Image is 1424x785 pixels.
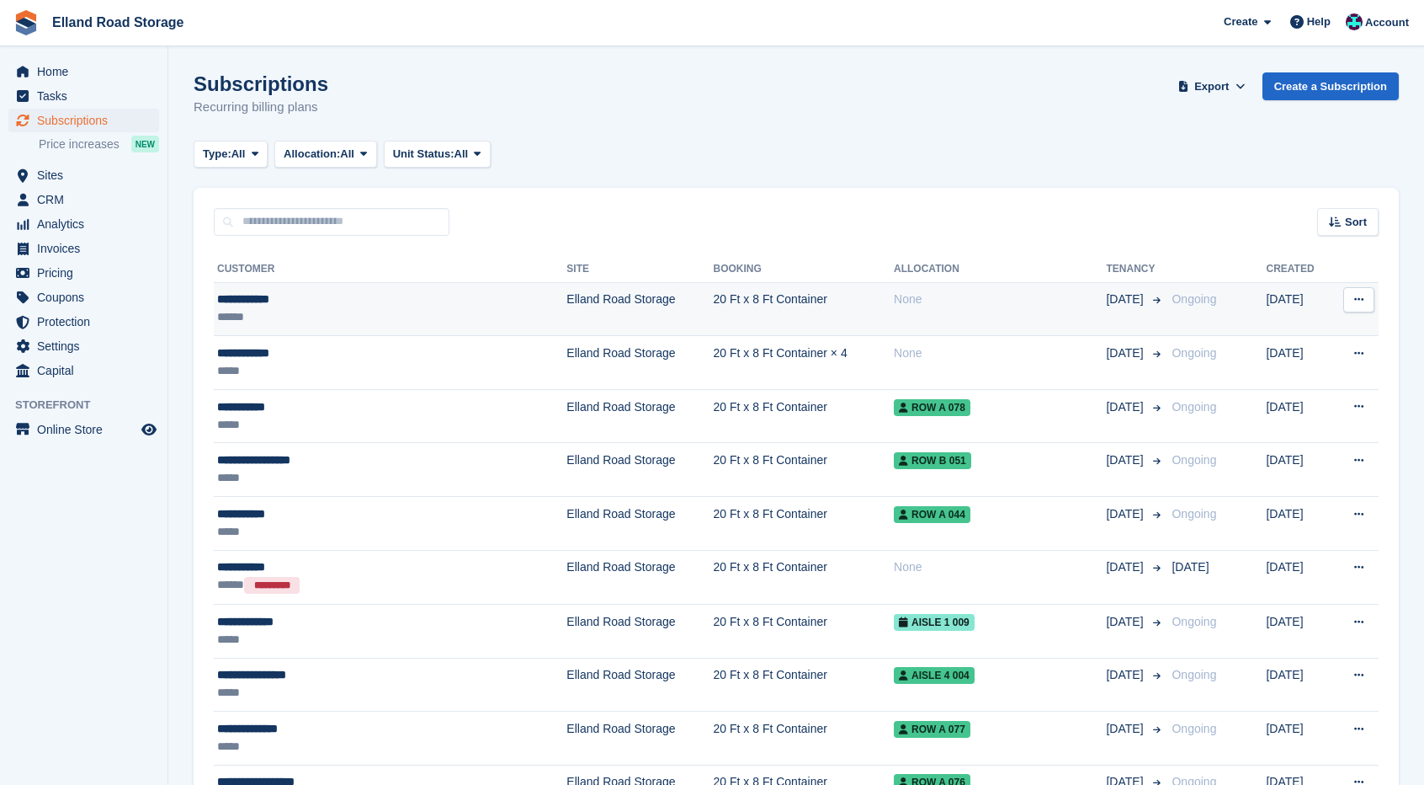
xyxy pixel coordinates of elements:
span: Ongoing [1172,292,1216,306]
span: [DATE] [1106,291,1146,308]
span: [DATE] [1172,560,1209,574]
td: [DATE] [1266,443,1331,497]
span: All [340,146,354,163]
a: menu [8,163,159,187]
td: [DATE] [1266,497,1331,551]
div: None [894,291,1106,308]
td: 20 Ft x 8 Ft Container [714,604,895,658]
td: Elland Road Storage [566,604,713,658]
p: Recurring billing plans [194,98,328,117]
td: [DATE] [1266,658,1331,712]
button: Export [1175,72,1249,100]
span: Sort [1345,214,1367,231]
a: menu [8,334,159,358]
th: Customer [214,256,566,283]
span: Export [1194,78,1229,95]
div: None [894,344,1106,362]
span: [DATE] [1106,666,1146,684]
span: Online Store [37,418,138,441]
span: All [231,146,246,163]
span: Home [37,60,138,83]
td: [DATE] [1266,336,1331,390]
button: Unit Status: All [384,141,491,168]
span: Ongoing [1172,615,1216,628]
span: Help [1307,13,1331,30]
span: CRM [37,188,138,211]
span: [DATE] [1106,558,1146,576]
span: Settings [37,334,138,358]
a: menu [8,212,159,236]
th: Tenancy [1106,256,1165,283]
span: [DATE] [1106,720,1146,738]
td: 20 Ft x 8 Ft Container [714,389,895,443]
td: [DATE] [1266,712,1331,766]
span: Unit Status: [393,146,454,163]
div: None [894,558,1106,576]
span: Price increases [39,136,120,152]
div: NEW [131,136,159,152]
span: AISLE 1 009 [894,614,975,631]
a: menu [8,84,159,108]
td: 20 Ft x 8 Ft Container [714,282,895,336]
th: Created [1266,256,1331,283]
a: menu [8,310,159,334]
td: [DATE] [1266,389,1331,443]
span: Pricing [37,261,138,285]
span: Analytics [37,212,138,236]
img: Scott Hullah [1346,13,1363,30]
td: Elland Road Storage [566,712,713,766]
a: menu [8,60,159,83]
span: Tasks [37,84,138,108]
span: Account [1365,14,1409,31]
span: [DATE] [1106,398,1146,416]
span: [DATE] [1106,613,1146,631]
span: Ongoing [1172,453,1216,467]
img: stora-icon-8386f47178a22dfd0bd8f6a31ec36ba5ce8667c1dd55bd0f319d3a0aa187defe.svg [13,10,39,35]
span: AISLE 4 004 [894,667,975,684]
span: ROW B 051 [894,452,971,469]
span: Create [1224,13,1257,30]
span: Coupons [37,286,138,309]
span: Ongoing [1172,346,1216,360]
td: 20 Ft x 8 Ft Container [714,550,895,604]
td: 20 Ft x 8 Ft Container [714,497,895,551]
a: menu [8,286,159,309]
td: Elland Road Storage [566,389,713,443]
span: ROW A 077 [894,721,970,738]
td: Elland Road Storage [566,550,713,604]
span: Protection [37,310,138,334]
span: [DATE] [1106,451,1146,469]
td: [DATE] [1266,550,1331,604]
td: 20 Ft x 8 Ft Container × 4 [714,336,895,390]
td: 20 Ft x 8 Ft Container [714,712,895,766]
td: Elland Road Storage [566,443,713,497]
button: Allocation: All [274,141,377,168]
td: Elland Road Storage [566,282,713,336]
span: ROW A 078 [894,399,970,416]
a: Price increases NEW [39,135,159,153]
td: [DATE] [1266,282,1331,336]
span: Sites [37,163,138,187]
a: menu [8,418,159,441]
td: 20 Ft x 8 Ft Container [714,443,895,497]
td: 20 Ft x 8 Ft Container [714,658,895,712]
td: Elland Road Storage [566,497,713,551]
span: Type: [203,146,231,163]
button: Type: All [194,141,268,168]
th: Site [566,256,713,283]
a: Create a Subscription [1262,72,1399,100]
td: [DATE] [1266,604,1331,658]
a: menu [8,359,159,382]
span: Allocation: [284,146,340,163]
span: Subscriptions [37,109,138,132]
a: menu [8,261,159,285]
a: Preview store [139,419,159,440]
span: Ongoing [1172,722,1216,735]
td: Elland Road Storage [566,336,713,390]
th: Allocation [894,256,1106,283]
a: Elland Road Storage [45,8,190,36]
span: Capital [37,359,138,382]
span: Ongoing [1172,400,1216,414]
td: Elland Road Storage [566,658,713,712]
span: Storefront [15,397,167,414]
